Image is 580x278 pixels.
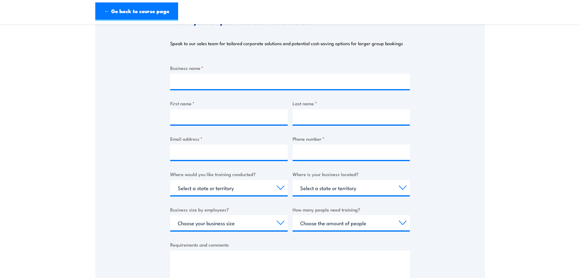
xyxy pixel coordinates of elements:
[170,18,311,25] h3: Thank you for your interest in this course.
[293,206,410,213] label: How many people need training?
[170,241,410,248] label: Requirements and comments
[293,171,410,178] label: Where is your business located?
[293,100,410,107] label: Last name
[170,206,288,213] label: Business size by employees?
[293,135,410,142] label: Phone number
[95,2,178,21] a: ← Go back to course page
[170,171,288,178] label: Where would you like training conducted?
[170,40,403,46] p: Speak to our sales team for tailored corporate solutions and potential cost-saving options for la...
[170,135,288,142] label: Email address
[170,64,410,71] label: Business name
[170,100,288,107] label: First name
